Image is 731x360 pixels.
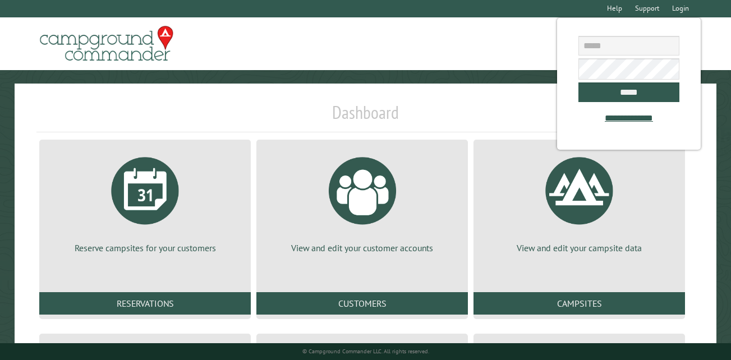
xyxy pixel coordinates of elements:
small: © Campground Commander LLC. All rights reserved. [302,348,429,355]
h1: Dashboard [36,101,695,132]
p: Reserve campsites for your customers [53,242,237,254]
a: Reserve campsites for your customers [53,149,237,254]
a: Campsites [473,292,685,315]
p: View and edit your campsite data [487,242,672,254]
img: Campground Commander [36,22,177,66]
a: View and edit your campsite data [487,149,672,254]
p: View and edit your customer accounts [270,242,454,254]
a: Reservations [39,292,251,315]
a: View and edit your customer accounts [270,149,454,254]
a: Customers [256,292,468,315]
